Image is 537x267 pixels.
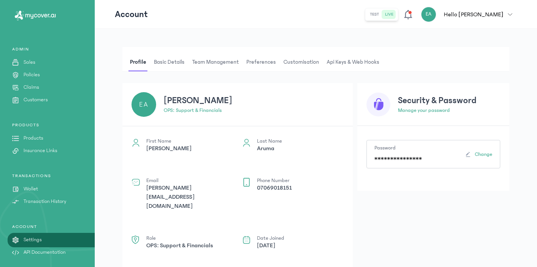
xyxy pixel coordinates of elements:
h3: Security & Password [398,94,500,107]
p: First Name [146,138,191,144]
p: Wallet [23,185,38,193]
p: Email [146,178,233,183]
span: Api Keys & Web hooks [325,53,381,71]
p: OPS: Support & Financials [164,107,344,115]
span: Team Management [191,53,240,71]
button: Api Keys & Web hooks [325,53,385,71]
p: Last Name [257,138,282,144]
p: OPS: Support & Financials [146,241,213,250]
p: Phone Number [257,178,292,183]
p: 07069018151 [257,183,292,192]
button: Profile [128,53,152,71]
p: [PERSON_NAME] [146,144,191,153]
label: Password [374,145,396,151]
p: Date Joined [257,236,284,241]
button: Basic details [152,53,191,71]
p: Customers [23,96,48,104]
div: EA [421,7,436,22]
p: [PERSON_NAME][EMAIL_ADDRESS][DOMAIN_NAME] [146,183,233,210]
p: Role [146,236,213,241]
button: Team Management [191,53,245,71]
div: EA [132,92,156,117]
button: EAHello [PERSON_NAME] [421,7,517,22]
p: Claims [23,83,39,91]
button: live [382,10,396,19]
p: Insurance Links [23,147,57,155]
p: Settings [23,236,42,244]
h3: [PERSON_NAME] [164,94,344,107]
p: Hello [PERSON_NAME] [444,10,503,19]
p: Aruma [257,144,282,153]
span: Basic details [152,53,186,71]
span: Profile [128,53,148,71]
p: Policies [23,71,40,79]
p: Products [23,134,43,142]
button: test [367,10,382,19]
p: Manage your password [398,107,500,115]
span: Customisation [282,53,321,71]
span: Change [475,151,492,158]
button: Customisation [282,53,325,71]
p: [DATE] [257,241,284,250]
button: Change [465,151,492,158]
p: Transaction History [23,198,66,206]
button: Preferences [245,53,282,71]
p: API Documentation [23,248,66,256]
p: Account [115,8,148,20]
span: Preferences [245,53,277,71]
p: Sales [23,58,35,66]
